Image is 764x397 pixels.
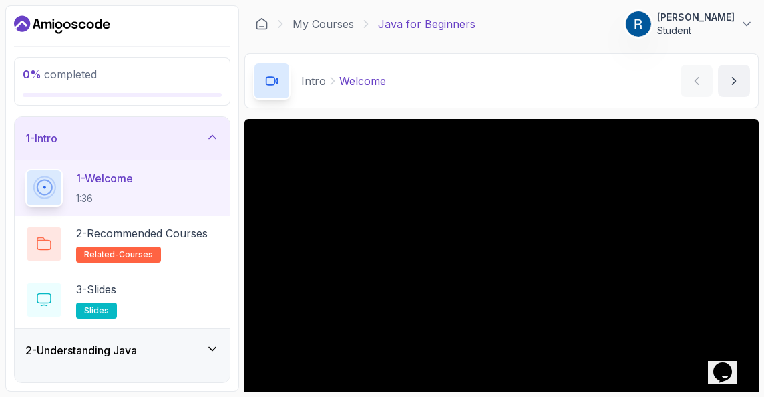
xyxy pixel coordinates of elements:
[76,170,133,186] p: 1 - Welcome
[15,117,230,160] button: 1-Intro
[25,169,219,207] button: 1-Welcome1:36
[625,11,753,37] button: user profile image[PERSON_NAME]Student
[378,16,475,32] p: Java for Beginners
[76,225,208,241] p: 2 - Recommended Courses
[626,11,651,37] img: user profile image
[76,192,133,205] p: 1:36
[84,249,153,260] span: related-courses
[339,73,386,89] p: Welcome
[25,130,57,146] h3: 1 - Intro
[23,68,97,81] span: completed
[293,16,354,32] a: My Courses
[14,14,110,35] a: Dashboard
[84,305,109,316] span: slides
[23,68,41,81] span: 0 %
[15,329,230,372] button: 2-Understanding Java
[301,73,326,89] p: Intro
[76,281,116,297] p: 3 - Slides
[681,65,713,97] button: previous content
[25,342,137,358] h3: 2 - Understanding Java
[708,344,751,384] iframe: chat widget
[657,24,735,37] p: Student
[25,225,219,263] button: 2-Recommended Coursesrelated-courses
[657,11,735,24] p: [PERSON_NAME]
[255,17,268,31] a: Dashboard
[718,65,750,97] button: next content
[25,281,219,319] button: 3-Slidesslides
